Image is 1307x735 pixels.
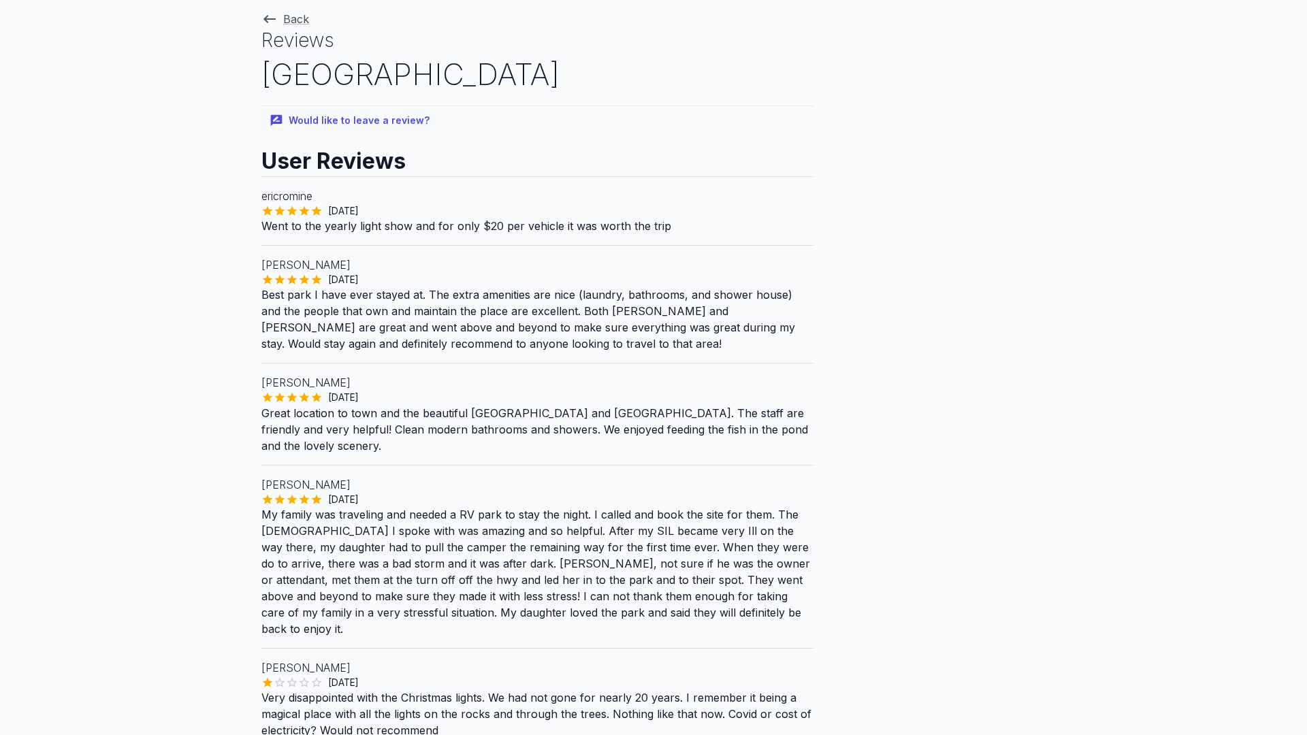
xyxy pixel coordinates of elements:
[261,405,813,454] p: Great location to town and the beautiful [GEOGRAPHIC_DATA] and [GEOGRAPHIC_DATA]. The staff are f...
[323,204,364,218] span: [DATE]
[261,27,813,54] h1: Reviews
[323,273,364,287] span: [DATE]
[261,218,813,234] p: Went to the yearly light show and for only $20 per vehicle it was worth the trip
[261,287,813,352] p: Best park I have ever stayed at. The extra amenities are nice (laundry, bathrooms, and shower hou...
[323,391,364,404] span: [DATE]
[261,257,813,273] p: [PERSON_NAME]
[261,12,309,26] a: Back
[261,659,813,676] p: [PERSON_NAME]
[261,135,813,176] h2: User Reviews
[261,188,813,204] p: ericromine
[261,476,813,493] p: [PERSON_NAME]
[261,54,813,95] h2: [GEOGRAPHIC_DATA]
[261,106,440,135] button: Would like to leave a review?
[261,506,813,637] p: My family was traveling and needed a RV park to stay the night. I called and book the site for th...
[323,493,364,506] span: [DATE]
[323,676,364,689] span: [DATE]
[261,374,813,391] p: [PERSON_NAME]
